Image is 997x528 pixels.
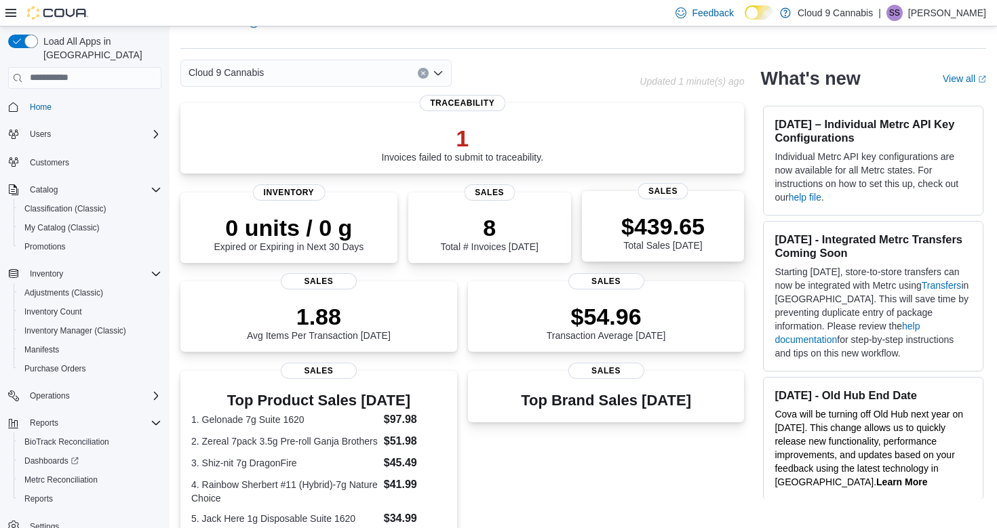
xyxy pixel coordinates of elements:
p: Updated 1 minute(s) ago [640,76,744,87]
span: Sales [568,363,644,379]
p: 8 [440,214,538,241]
span: Cloud 9 Cannabis [189,64,264,81]
button: Home [3,97,167,117]
span: Classification (Classic) [19,201,161,217]
span: Sales [464,184,515,201]
button: Catalog [24,182,63,198]
button: Open list of options [433,68,444,79]
button: Manifests [14,340,167,359]
a: Home [24,99,57,115]
h3: [DATE] - Integrated Metrc Transfers Coming Soon [775,232,972,260]
p: Starting [DATE], store-to-store transfers can now be integrated with Metrc using in [GEOGRAPHIC_D... [775,265,972,360]
button: Catalog [3,180,167,199]
div: Total Sales [DATE] [621,213,705,251]
p: | [878,5,881,21]
span: Manifests [19,342,161,358]
span: Reports [30,418,58,428]
span: Traceability [419,95,505,111]
span: Customers [30,157,69,168]
button: Classification (Classic) [14,199,167,218]
dd: $34.99 [384,510,446,527]
a: Inventory Manager (Classic) [19,323,132,339]
span: Dashboards [24,455,79,466]
button: Purchase Orders [14,359,167,378]
button: Reports [3,413,167,432]
span: Catalog [24,182,161,198]
dd: $45.49 [384,455,446,471]
span: Customers [24,153,161,170]
button: BioTrack Reconciliation [14,432,167,451]
p: $439.65 [621,213,705,240]
a: Reports [19,491,58,507]
p: Cloud 9 Cannabis [798,5,873,21]
dt: 4. Rainbow Sherbert #11 (Hybrid)-7g Nature Choice [191,478,378,505]
p: 1.88 [247,303,391,330]
span: Adjustments (Classic) [24,287,103,298]
p: Individual Metrc API key configurations are now available for all Metrc states. For instructions ... [775,150,972,204]
h3: [DATE] - Old Hub End Date [775,388,972,402]
a: Dashboards [14,451,167,470]
div: Transaction Average [DATE] [547,303,666,341]
a: Manifests [19,342,64,358]
input: Dark Mode [745,5,773,20]
button: Users [24,126,56,142]
h2: What's new [760,68,860,89]
span: SS [889,5,900,21]
button: Reports [14,489,167,508]
button: Users [3,125,167,144]
span: Inventory [30,268,63,279]
button: Reports [24,415,64,431]
span: Promotions [19,239,161,255]
dd: $51.98 [384,433,446,449]
dt: 2. Zereal 7pack 3.5g Pre-roll Ganja Brothers [191,434,378,448]
span: Reports [19,491,161,507]
span: Purchase Orders [19,361,161,377]
span: Inventory Manager (Classic) [19,323,161,339]
a: My Catalog (Classic) [19,220,105,236]
span: Feedback [692,6,733,20]
span: Inventory Manager (Classic) [24,325,126,336]
span: Reports [24,415,161,431]
a: Learn More [876,476,927,487]
button: Inventory [24,266,69,282]
a: Purchase Orders [19,361,92,377]
a: Classification (Classic) [19,201,112,217]
dt: 3. Shiz-nit 7g DragonFire [191,456,378,470]
p: [PERSON_NAME] [908,5,986,21]
button: Inventory [3,264,167,283]
h3: Top Brand Sales [DATE] [521,392,691,409]
a: BioTrack Reconciliation [19,434,115,450]
span: Operations [24,388,161,404]
a: View allExternal link [943,73,986,84]
dd: $97.98 [384,411,446,428]
a: Adjustments (Classic) [19,285,109,301]
span: Reports [24,493,53,504]
span: Sales [281,273,357,289]
span: Cova will be turning off Old Hub next year on [DATE]. This change allows us to quickly release ne... [775,409,963,487]
button: Inventory Manager (Classic) [14,321,167,340]
span: Promotions [24,241,66,252]
span: Sales [638,183,688,199]
span: Sales [281,363,357,379]
span: Inventory Count [24,306,82,317]
span: Metrc Reconciliation [24,474,98,485]
span: Users [24,126,161,142]
div: Invoices failed to submit to traceability. [381,125,543,163]
span: Manifests [24,344,59,355]
p: 0 units / 0 g [214,214,364,241]
span: Classification (Classic) [24,203,106,214]
a: help file [789,192,821,203]
span: Catalog [30,184,58,195]
a: Metrc Reconciliation [19,472,103,488]
span: Sales [568,273,644,289]
button: Clear input [418,68,429,79]
a: Transfers [922,280,962,291]
button: Promotions [14,237,167,256]
button: Adjustments (Classic) [14,283,167,302]
a: Customers [24,155,75,171]
span: Home [24,98,161,115]
button: Metrc Reconciliation [14,470,167,489]
dd: $41.99 [384,476,446,493]
span: BioTrack Reconciliation [19,434,161,450]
